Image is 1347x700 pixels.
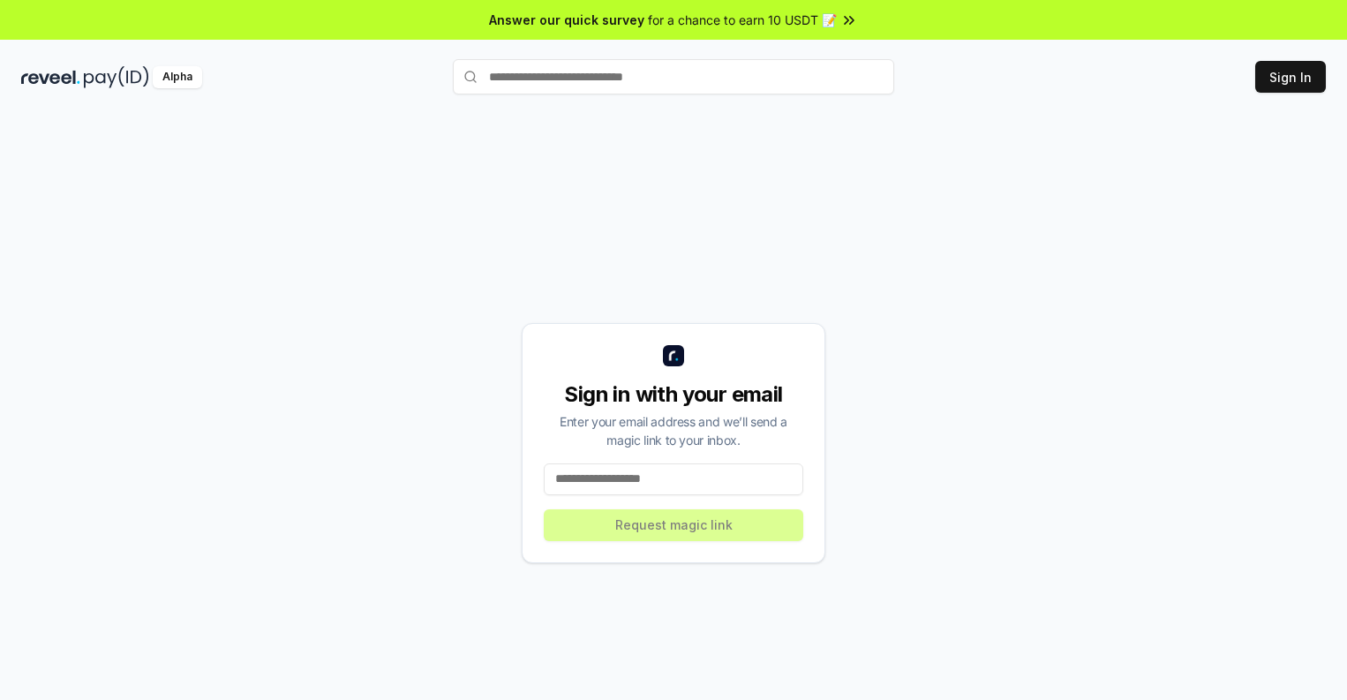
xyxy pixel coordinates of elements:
[489,11,644,29] span: Answer our quick survey
[84,66,149,88] img: pay_id
[153,66,202,88] div: Alpha
[663,345,684,366] img: logo_small
[648,11,837,29] span: for a chance to earn 10 USDT 📝
[1255,61,1326,93] button: Sign In
[544,412,803,449] div: Enter your email address and we’ll send a magic link to your inbox.
[544,380,803,409] div: Sign in with your email
[21,66,80,88] img: reveel_dark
